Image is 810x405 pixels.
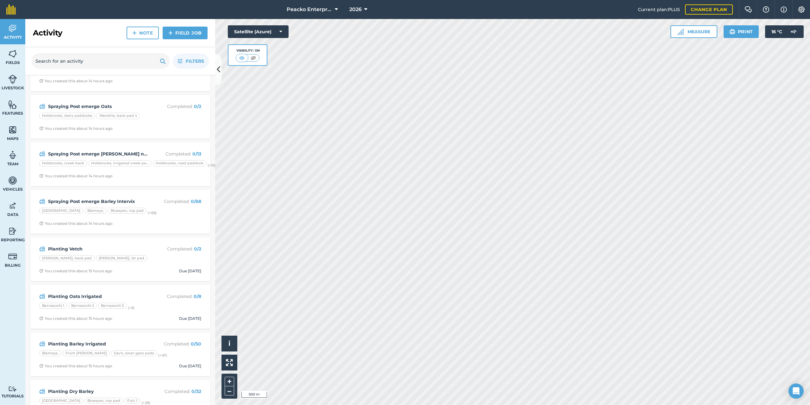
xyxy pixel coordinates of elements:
[39,364,112,369] div: You created this about 15 hours ago
[8,201,17,211] img: svg+xml;base64,PD94bWwgdmVyc2lvbj0iMS4wIiBlbmNvZGluZz0idXRmLTgiPz4KPCEtLSBHZW5lcmF0b3I6IEFkb2JlIE...
[48,340,148,347] strong: Planting Barley Irrigated
[151,198,201,205] p: Completed :
[798,6,805,13] img: A cog icon
[48,198,148,205] strong: Spraying Post emerge Barley Intervix
[39,245,45,253] img: svg+xml;base64,PD94bWwgdmVyc2lvbj0iMS4wIiBlbmNvZGluZz0idXRmLTgiPz4KPCEtLSBHZW5lcmF0b3I6IEFkb2JlIE...
[160,57,166,65] img: svg+xml;base64,PHN2ZyB4bWxucz0iaHR0cDovL3d3dy53My5vcmcvMjAwMC9zdmciIHdpZHRoPSIxOSIgaGVpZ2h0PSIyNC...
[771,25,782,38] span: 16 ° C
[63,350,110,357] div: Front [PERSON_NAME]
[192,151,201,157] strong: 0 / 13
[787,25,800,38] img: svg+xml;base64,PD94bWwgdmVyc2lvbj0iMS4wIiBlbmNvZGluZz0idXRmLTgiPz4KPCEtLSBHZW5lcmF0b3I6IEFkb2JlIE...
[8,176,17,185] img: svg+xml;base64,PD94bWwgdmVyc2lvbj0iMS4wIiBlbmNvZGluZz0idXRmLTgiPz4KPCEtLSBHZW5lcmF0b3I6IEFkb2JlIE...
[179,269,201,274] div: Due [DATE]
[68,303,97,309] div: Bernasochi 2
[8,49,17,59] img: svg+xml;base64,PHN2ZyB4bWxucz0iaHR0cDovL3d3dy53My5vcmcvMjAwMC9zdmciIHdpZHRoPSI1NiIgaGVpZ2h0PSI2MC...
[39,340,45,348] img: svg+xml;base64,PD94bWwgdmVyc2lvbj0iMS4wIiBlbmNvZGluZz0idXRmLTgiPz4KPCEtLSBHZW5lcmF0b3I6IEFkb2JlIE...
[153,160,206,167] div: Holdstocks, road paddock
[179,364,201,369] div: Due [DATE]
[39,126,113,131] div: You created this about 14 hours ago
[39,221,43,225] img: Clock with arrow pointing clockwise
[194,294,201,299] strong: 0 / 8
[8,252,17,261] img: svg+xml;base64,PD94bWwgdmVyc2lvbj0iMS4wIiBlbmNvZGluZz0idXRmLTgiPz4KPCEtLSBHZW5lcmF0b3I6IEFkb2JlIE...
[349,6,362,13] span: 2026
[221,336,237,351] button: i
[788,383,804,399] div: Open Intercom Messenger
[151,293,201,300] p: Completed :
[781,6,787,13] img: svg+xml;base64,PHN2ZyB4bWxucz0iaHR0cDovL3d3dy53My5vcmcvMjAwMC9zdmciIHdpZHRoPSIxNyIgaGVpZ2h0PSIxNy...
[745,6,752,13] img: Two speech bubbles overlapping with the left bubble in the forefront
[163,27,208,39] a: Field Job
[48,245,148,252] strong: Planting Vetch
[194,246,201,252] strong: 0 / 2
[670,25,717,38] button: Measure
[39,293,45,300] img: svg+xml;base64,PD94bWwgdmVyc2lvbj0iMS4wIiBlbmNvZGluZz0idXRmLTgiPz4KPCEtLSBHZW5lcmF0b3I6IEFkb2JlIE...
[34,146,206,182] a: Spraying Post emerge [PERSON_NAME] non IntervixCompleted: 0/13Holdstocks, creek backHoldstocks, i...
[226,359,233,366] img: Four arrows, one pointing top left, one top right, one bottom right and the last bottom left
[249,55,257,61] img: svg+xml;base64,PHN2ZyB4bWxucz0iaHR0cDovL3d3dy53My5vcmcvMjAwMC9zdmciIHdpZHRoPSI1MCIgaGVpZ2h0PSI0MC...
[39,160,87,167] div: Holdstocks, creek back
[33,28,62,38] h2: Activity
[236,48,260,53] div: Visibility: On
[124,398,140,404] div: Futz 1
[194,104,201,109] strong: 0 / 2
[238,55,246,61] img: svg+xml;base64,PHN2ZyB4bWxucz0iaHR0cDovL3d3dy53My5vcmcvMjAwMC9zdmciIHdpZHRoPSI1MCIgaGVpZ2h0PSI0MC...
[228,339,230,347] span: i
[84,208,107,214] div: Blameys,
[287,6,332,13] span: Peacko Enterprises
[8,125,17,135] img: svg+xml;base64,PHN2ZyB4bWxucz0iaHR0cDovL3d3dy53My5vcmcvMjAwMC9zdmciIHdpZHRoPSI1NiIgaGVpZ2h0PSI2MC...
[724,25,759,38] button: Print
[151,150,201,157] p: Completed :
[39,103,45,110] img: svg+xml;base64,PD94bWwgdmVyc2lvbj0iMS4wIiBlbmNvZGluZz0idXRmLTgiPz4KPCEtLSBHZW5lcmF0b3I6IEFkb2JlIE...
[34,289,206,325] a: Planting Oats IrrigatedCompleted: 0/8Bernasochi 1Bernasochi 2Bernasochi 3(+5)Clock with arrow poi...
[168,29,173,37] img: svg+xml;base64,PHN2ZyB4bWxucz0iaHR0cDovL3d3dy53My5vcmcvMjAwMC9zdmciIHdpZHRoPSIxNCIgaGVpZ2h0PSIyNC...
[148,210,157,215] small: (+ 65 )
[98,303,127,309] div: Bernasochi 3
[39,198,45,205] img: svg+xml;base64,PD94bWwgdmVyc2lvbj0iMS4wIiBlbmNvZGluZz0idXRmLTgiPz4KPCEtLSBHZW5lcmF0b3I6IEFkb2JlIE...
[34,194,206,230] a: Spraying Post emerge Barley IntervixCompleted: 0/68[GEOGRAPHIC_DATA]Blameys,Bluespec, top pad(+65...
[108,208,146,214] div: Bluespec, top pad
[638,6,680,13] span: Current plan : PLUS
[39,364,43,368] img: Clock with arrow pointing clockwise
[6,4,16,15] img: fieldmargin Logo
[208,163,216,168] small: (+ 10 )
[8,24,17,33] img: svg+xml;base64,PD94bWwgdmVyc2lvbj0iMS4wIiBlbmNvZGluZz0idXRmLTgiPz4KPCEtLSBHZW5lcmF0b3I6IEFkb2JlIE...
[225,386,234,396] button: –
[39,126,43,130] img: Clock with arrow pointing clockwise
[191,199,201,204] strong: 0 / 68
[8,100,17,109] img: svg+xml;base64,PHN2ZyB4bWxucz0iaHR0cDovL3d3dy53My5vcmcvMjAwMC9zdmciIHdpZHRoPSI1NiIgaGVpZ2h0PSI2MC...
[151,388,201,395] p: Completed :
[32,54,170,69] input: Search for an activity
[39,269,112,274] div: You created this about 15 hours ago
[677,28,684,35] img: Ruler icon
[39,303,67,309] div: Bernasochi 1
[96,255,147,262] div: [PERSON_NAME], 1st pad
[48,388,148,395] strong: Planting Dry Barley
[186,58,204,65] span: Filters
[191,341,201,347] strong: 0 / 50
[39,208,83,214] div: [GEOGRAPHIC_DATA]
[158,353,167,357] small: (+ 47 )
[8,226,17,236] img: svg+xml;base64,PD94bWwgdmVyc2lvbj0iMS4wIiBlbmNvZGluZz0idXRmLTgiPz4KPCEtLSBHZW5lcmF0b3I6IEFkb2JlIE...
[39,398,83,404] div: [GEOGRAPHIC_DATA]
[151,103,201,110] p: Completed :
[228,25,289,38] button: Satellite (Azure)
[729,28,735,35] img: svg+xml;base64,PHN2ZyB4bWxucz0iaHR0cDovL3d3dy53My5vcmcvMjAwMC9zdmciIHdpZHRoPSIxOSIgaGVpZ2h0PSIyNC...
[48,150,148,157] strong: Spraying Post emerge [PERSON_NAME] non Intervix
[34,336,206,372] a: Planting Barley IrrigatedCompleted: 0/50Blameys,Front [PERSON_NAME]Gav's, silver gate pads(+47)Cl...
[39,113,95,119] div: Holdstocks, dairy paddocks
[8,150,17,160] img: svg+xml;base64,PD94bWwgdmVyc2lvbj0iMS4wIiBlbmNvZGluZz0idXRmLTgiPz4KPCEtLSBHZW5lcmF0b3I6IEFkb2JlIE...
[34,99,206,135] a: Spraying Post emerge OatsCompleted: 0/2Holdstocks, dairy paddocksWandins, back pad 4Clock with ar...
[8,74,17,84] img: svg+xml;base64,PD94bWwgdmVyc2lvbj0iMS4wIiBlbmNvZGluZz0idXRmLTgiPz4KPCEtLSBHZW5lcmF0b3I6IEFkb2JlIE...
[685,4,733,15] a: Change plan
[151,340,201,347] p: Completed :
[141,400,150,405] small: (+ 29 )
[762,6,770,13] img: A question mark icon
[39,221,113,226] div: You created this about 14 hours ago
[173,54,209,69] button: Filters
[111,350,157,357] div: Gav's, silver gate pads
[127,27,159,39] a: Note
[97,113,140,119] div: Wandins, back pad 4
[39,150,45,158] img: svg+xml;base64,PD94bWwgdmVyc2lvbj0iMS4wIiBlbmNvZGluZz0idXRmLTgiPz4KPCEtLSBHZW5lcmF0b3I6IEFkb2JlIE...
[39,316,112,321] div: You created this about 15 hours ago
[39,316,43,320] img: Clock with arrow pointing clockwise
